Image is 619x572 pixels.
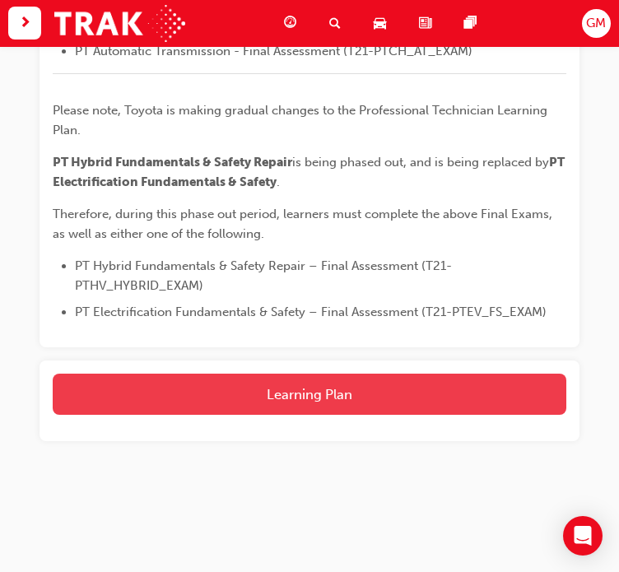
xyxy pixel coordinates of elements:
a: pages-icon [451,7,496,40]
a: car-icon [361,7,406,40]
div: Open Intercom Messenger [563,516,603,556]
span: PT Hybrid Fundamentals & Safety Repair [53,155,292,170]
span: pages-icon [464,13,477,34]
a: search-icon [316,7,361,40]
a: news-icon [406,7,451,40]
a: guage-icon [271,7,316,40]
span: PT Hybrid Fundamentals & Safety Repair – Final Assessment (T21-PTHV_HYBRID_EXAM) [75,258,452,293]
span: search-icon [329,13,341,34]
span: news-icon [419,13,431,34]
span: car-icon [374,13,386,34]
span: guage-icon [284,13,296,34]
span: Please note, Toyota is making gradual changes to the Professional Technician Learning Plan. [53,103,551,137]
button: GM [582,9,611,38]
span: . [277,174,280,189]
button: Learning Plan [53,374,566,415]
span: next-icon [19,13,31,34]
span: PT Automatic Transmission - Final Assessment (T21-PTCH_AT_EXAM) [75,44,472,58]
span: Therefore, during this phase out period, learners must complete the above Final Exams, as well as... [53,207,556,241]
img: Trak [54,5,185,42]
span: is being phased out, and is being replaced by [292,155,549,170]
span: GM [586,14,606,33]
span: PT Electrification Fundamentals & Safety – Final Assessment (T21-PTEV_FS_EXAM) [75,305,547,319]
